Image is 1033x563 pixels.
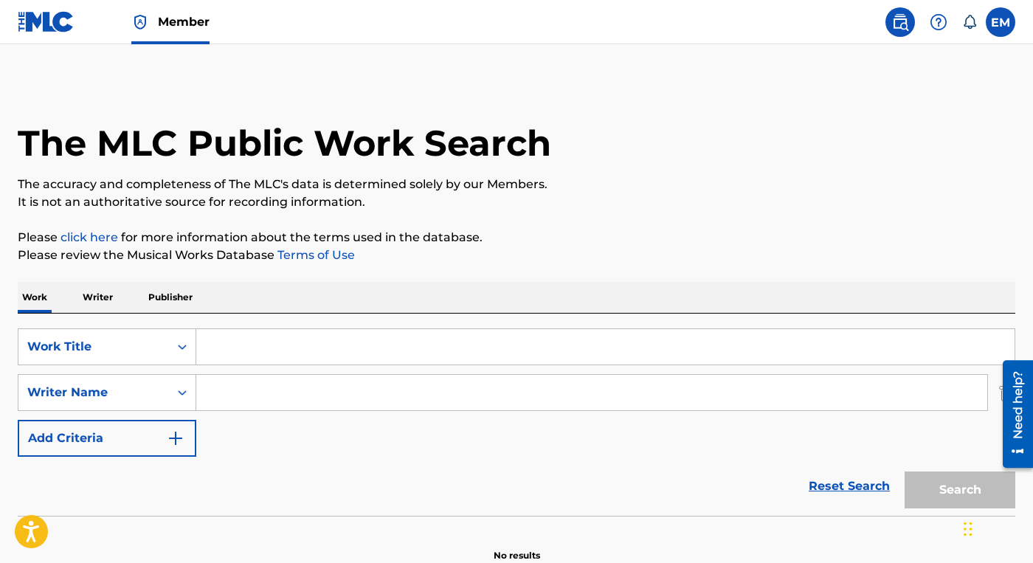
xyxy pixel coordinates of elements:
[891,13,909,31] img: search
[986,7,1015,37] div: User Menu
[18,11,75,32] img: MLC Logo
[144,282,197,313] p: Publisher
[18,121,551,165] h1: The MLC Public Work Search
[18,229,1015,246] p: Please for more information about the terms used in the database.
[158,13,210,30] span: Member
[27,338,160,356] div: Work Title
[274,248,355,262] a: Terms of Use
[18,282,52,313] p: Work
[885,7,915,37] a: Public Search
[930,13,947,31] img: help
[992,355,1033,474] iframe: Resource Center
[964,507,972,551] div: Drag
[18,193,1015,211] p: It is not an authoritative source for recording information.
[18,176,1015,193] p: The accuracy and completeness of The MLC's data is determined solely by our Members.
[18,246,1015,264] p: Please review the Musical Works Database
[78,282,117,313] p: Writer
[494,531,540,562] p: No results
[962,15,977,30] div: Notifications
[18,420,196,457] button: Add Criteria
[61,230,118,244] a: click here
[27,384,160,401] div: Writer Name
[131,13,149,31] img: Top Rightsholder
[18,328,1015,516] form: Search Form
[959,492,1033,563] iframe: Chat Widget
[924,7,953,37] div: Help
[801,470,897,502] a: Reset Search
[167,429,184,447] img: 9d2ae6d4665cec9f34b9.svg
